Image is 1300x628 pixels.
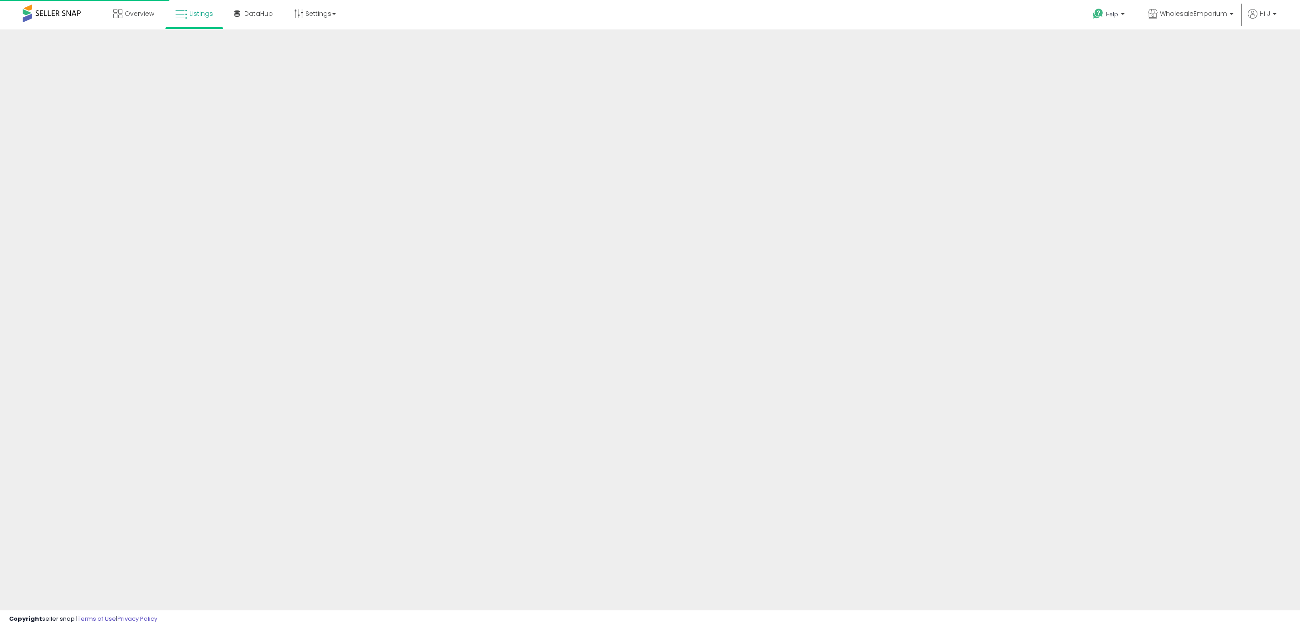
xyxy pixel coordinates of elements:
a: Help [1086,1,1134,29]
span: Listings [189,9,213,18]
span: Overview [125,9,154,18]
span: WholesaleEmporium [1160,9,1227,18]
i: Get Help [1092,8,1104,19]
span: Hi J [1260,9,1270,18]
a: Hi J [1248,9,1276,29]
span: Help [1106,10,1118,18]
span: DataHub [244,9,273,18]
